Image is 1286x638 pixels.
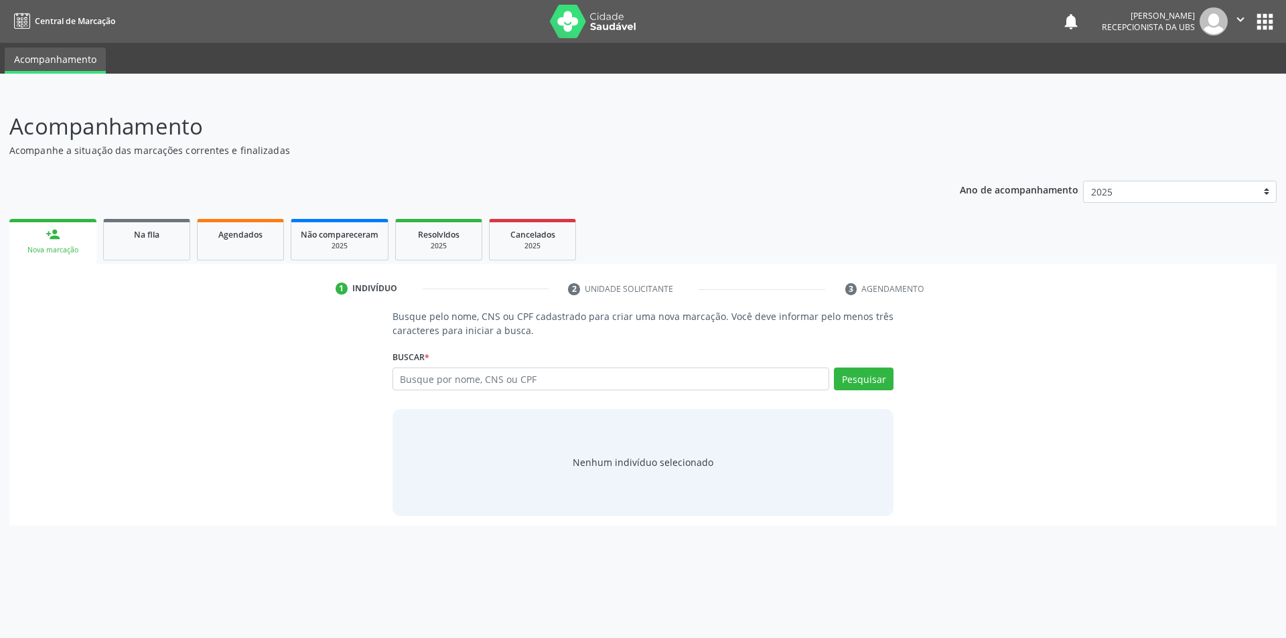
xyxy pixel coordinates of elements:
span: Cancelados [510,229,555,240]
i:  [1233,12,1248,27]
p: Acompanhe a situação das marcações correntes e finalizadas [9,143,896,157]
div: [PERSON_NAME] [1102,10,1195,21]
div: 1 [336,283,348,295]
button: apps [1253,10,1277,33]
div: 2025 [301,241,378,251]
span: Agendados [218,229,263,240]
p: Acompanhamento [9,110,896,143]
span: Central de Marcação [35,15,115,27]
span: Na fila [134,229,159,240]
p: Ano de acompanhamento [960,181,1078,197]
div: Indivíduo [352,283,397,295]
label: Buscar [392,347,429,368]
div: person_add [46,227,60,242]
button: notifications [1062,12,1080,31]
span: Recepcionista da UBS [1102,21,1195,33]
div: 2025 [405,241,472,251]
a: Acompanhamento [5,48,106,74]
div: Nova marcação [19,245,87,255]
a: Central de Marcação [9,10,115,32]
span: Resolvidos [418,229,459,240]
p: Busque pelo nome, CNS ou CPF cadastrado para criar uma nova marcação. Você deve informar pelo men... [392,309,894,337]
img: img [1200,7,1228,35]
button:  [1228,7,1253,35]
div: 2025 [499,241,566,251]
input: Busque por nome, CNS ou CPF [392,368,830,390]
button: Pesquisar [834,368,894,390]
span: Não compareceram [301,229,378,240]
div: Nenhum indivíduo selecionado [573,455,713,469]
